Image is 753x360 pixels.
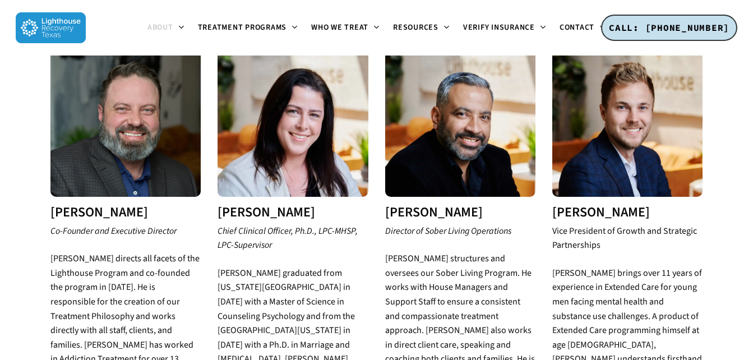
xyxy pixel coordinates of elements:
em: Chief Clinical Officer, Ph.D., LPC-MHSP, LPC-Supervisor [218,225,358,252]
h3: [PERSON_NAME] [218,205,368,220]
span: Verify Insurance [463,22,535,33]
i: Vice President of Growth and Strategic Partnerships [552,225,697,252]
span: CALL: [PHONE_NUMBER] [609,22,729,33]
a: Contact [553,24,612,33]
a: Who We Treat [304,24,386,33]
span: About [147,22,173,33]
img: Lighthouse Recovery Texas [16,12,86,43]
em: Co-Founder and Executive Director [50,225,177,237]
a: About [141,24,191,33]
span: Resources [393,22,438,33]
span: Who We Treat [311,22,368,33]
a: CALL: [PHONE_NUMBER] [601,15,737,41]
span: Treatment Programs [198,22,287,33]
a: Verify Insurance [456,24,553,33]
h3: [PERSON_NAME] [50,205,201,220]
a: Treatment Programs [191,24,305,33]
h3: [PERSON_NAME] [552,205,703,220]
em: Director of Sober Living Operations [385,225,511,237]
a: Resources [386,24,456,33]
span: Contact [560,22,594,33]
h3: [PERSON_NAME] [385,205,535,220]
